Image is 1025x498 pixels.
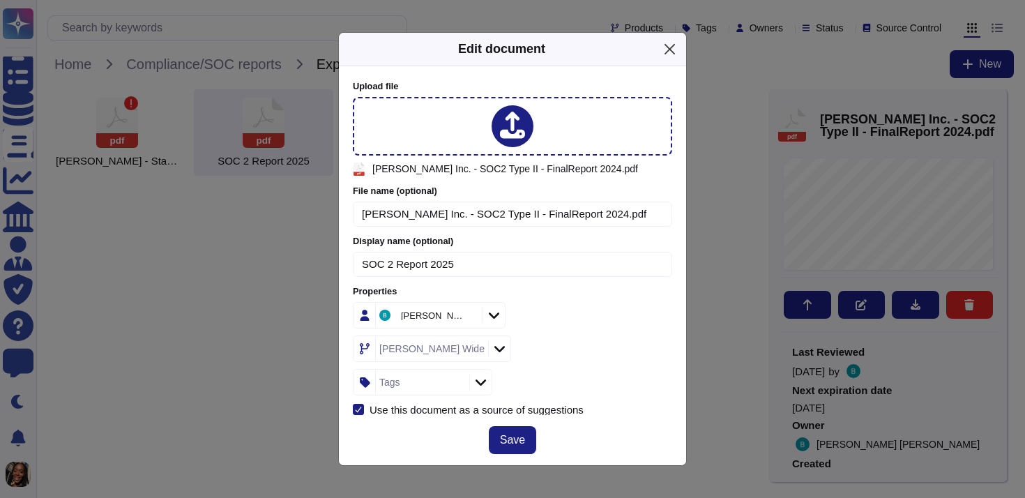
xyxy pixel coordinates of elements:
input: Filename with extension [353,202,672,227]
button: Close [659,38,681,60]
input: Add a display name for this document [353,252,672,278]
div: Edit document [458,40,545,59]
span: [PERSON_NAME] Inc. - SOC2 Type II - FinalReport 2024.pdf [372,164,638,174]
label: File name (optional) [353,187,672,196]
img: user [379,310,390,321]
button: Save [489,426,536,454]
span: Upload file [353,81,398,91]
div: [PERSON_NAME] [401,311,465,320]
div: Tags [379,377,400,387]
div: [PERSON_NAME] Wide [379,344,485,354]
span: Save [500,435,525,446]
label: Display name (optional) [353,237,672,246]
div: Use this document as a source of suggestions [370,405,584,415]
label: Properties [353,287,672,296]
